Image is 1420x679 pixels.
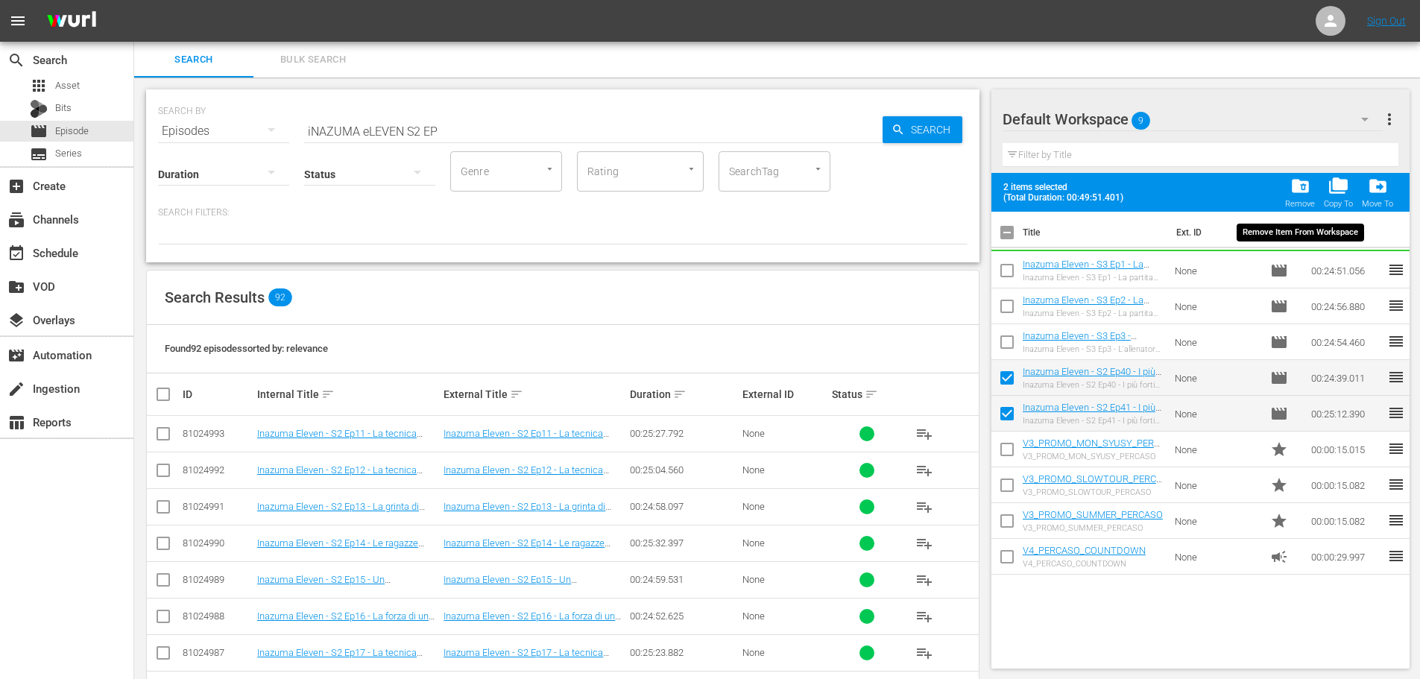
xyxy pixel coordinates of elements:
[1169,324,1264,360] td: None
[742,610,827,622] div: None
[543,162,557,176] button: Open
[1305,253,1387,288] td: 00:24:51.056
[321,388,335,401] span: sort
[7,312,25,329] span: Overlays
[684,162,698,176] button: Open
[7,211,25,229] span: Channels
[183,574,253,585] div: 81024989
[1023,309,1164,318] div: Inazuma Eleven - S3 Ep2 - La partita per la nazionale
[7,244,25,262] span: Schedule
[1270,512,1288,530] span: Promo
[1169,432,1264,467] td: None
[257,385,439,403] div: Internal Title
[1281,171,1319,213] button: Remove
[915,571,933,589] span: playlist_add
[1003,182,1130,192] span: 2 items selected
[1285,199,1315,209] div: Remove
[444,501,611,523] a: Inazuma Eleven - S2 Ep13 - La grinta di [PERSON_NAME]
[1305,324,1387,360] td: 00:24:54.460
[444,647,609,669] a: Inazuma Eleven - S2 Ep17 - La tecnica finale segreta del nonno
[630,610,737,622] div: 00:24:52.625
[811,162,825,176] button: Open
[832,385,902,403] div: Status
[630,574,737,585] div: 00:24:59.531
[262,51,364,69] span: Bulk Search
[883,116,962,143] button: Search
[257,428,423,450] a: Inazuma Eleven - S2 Ep11 - La tecnica proibita (prima parte)
[1319,171,1357,213] button: Copy To
[1368,176,1388,196] span: drive_file_move
[444,537,610,560] a: Inazuma Eleven - S2 Ep14 - Le ragazze della tripla "C"
[257,647,423,669] a: Inazuma Eleven - S2 Ep17 - La tecnica finale segreta del nonno
[36,4,107,39] img: ans4CAIJ8jUAAAAAAAAAAAAAAAAAAAAAAAAgQb4GAAAAAAAAAAAAAAAAAAAAAAAAJMjXAAAAAAAAAAAAAAAAAAAAAAAAgAT5G...
[1023,545,1146,556] a: V4_PERCASO_COUNTDOWN
[742,428,827,439] div: None
[1169,396,1264,432] td: None
[906,599,942,634] button: playlist_add
[143,51,244,69] span: Search
[1023,366,1161,388] a: Inazuma Eleven - S2 Ep40 - I più forti della Terra (prima parte)
[1023,259,1149,281] a: Inazuma Eleven - S3 Ep1 - La partita decisiva
[1387,404,1405,422] span: reorder
[165,343,328,354] span: Found 92 episodes sorted by: relevance
[158,206,968,219] p: Search Filters:
[1023,294,1149,317] a: Inazuma Eleven - S3 Ep2 - La partita per la nazionale
[1270,369,1288,387] span: Episode
[1362,199,1393,209] div: Move To
[742,647,827,658] div: None
[1023,416,1164,426] div: Inazuma Eleven - S2 Ep41 - I più forti della Terra (seconda parte)
[915,461,933,479] span: playlist_add
[1261,212,1302,253] th: Type
[444,464,609,487] a: Inazuma Eleven - S2 Ep12 - La tecnica proibita (seconda parte)
[257,464,423,487] a: Inazuma Eleven - S2 Ep12 - La tecnica proibita (seconda parte)
[183,388,253,400] div: ID
[1023,559,1146,569] div: V4_PERCASO_COUNTDOWN
[915,498,933,516] span: playlist_add
[7,278,25,296] span: VOD
[1023,402,1161,424] a: Inazuma Eleven - S2 Ep41 - I più forti della Terra (seconda parte)
[1023,487,1164,497] div: V3_PROMO_SLOWTOUR_PERCASO
[1387,440,1405,458] span: reorder
[1324,199,1353,209] div: Copy To
[1387,332,1405,350] span: reorder
[1387,261,1405,279] span: reorder
[865,388,878,401] span: sort
[1357,171,1398,213] button: Move To
[1023,452,1164,461] div: V3_PROMO_MON_SYUSY_PERCASO
[1387,547,1405,565] span: reorder
[183,428,253,439] div: 81024993
[1270,440,1288,458] span: Promo
[1023,523,1163,533] div: V3_PROMO_SUMMER_PERCASO
[906,562,942,598] button: playlist_add
[7,380,25,398] span: Ingestion
[55,78,80,93] span: Asset
[1305,467,1387,503] td: 00:00:15.082
[906,525,942,561] button: playlist_add
[1023,344,1164,354] div: Inazuma Eleven - S3 Ep3 - L'allenatore misterioso
[183,501,253,512] div: 81024991
[444,385,625,403] div: External Title
[1270,333,1288,351] span: movie
[906,489,942,525] button: playlist_add
[1023,438,1160,460] a: V3_PROMO_MON_SYUSY_PERCASO
[1305,432,1387,467] td: 00:00:15.015
[1023,380,1164,390] div: Inazuma Eleven - S2 Ep40 - I più forti della Terra (prima parte)
[7,347,25,364] span: Automation
[673,388,687,401] span: sort
[1169,288,1264,324] td: None
[1387,476,1405,493] span: reorder
[630,464,737,476] div: 00:25:04.560
[1367,15,1406,27] a: Sign Out
[444,428,609,450] a: Inazuma Eleven - S2 Ep11 - La tecnica proibita (prima parte)
[1023,273,1164,282] div: Inazuma Eleven - S3 Ep1 - La partita decisiva
[1270,262,1288,280] span: Episode
[165,288,265,306] span: Search Results
[906,452,942,488] button: playlist_add
[183,464,253,476] div: 81024992
[1305,288,1387,324] td: 00:24:56.880
[1003,98,1383,140] div: Default Workspace
[444,574,577,596] a: Inazuma Eleven - S2 Ep15 - Un allenamento straordinario
[158,110,289,152] div: Episodes
[1023,473,1162,496] a: V3_PROMO_SLOWTOUR_PERCASO
[7,177,25,195] span: Create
